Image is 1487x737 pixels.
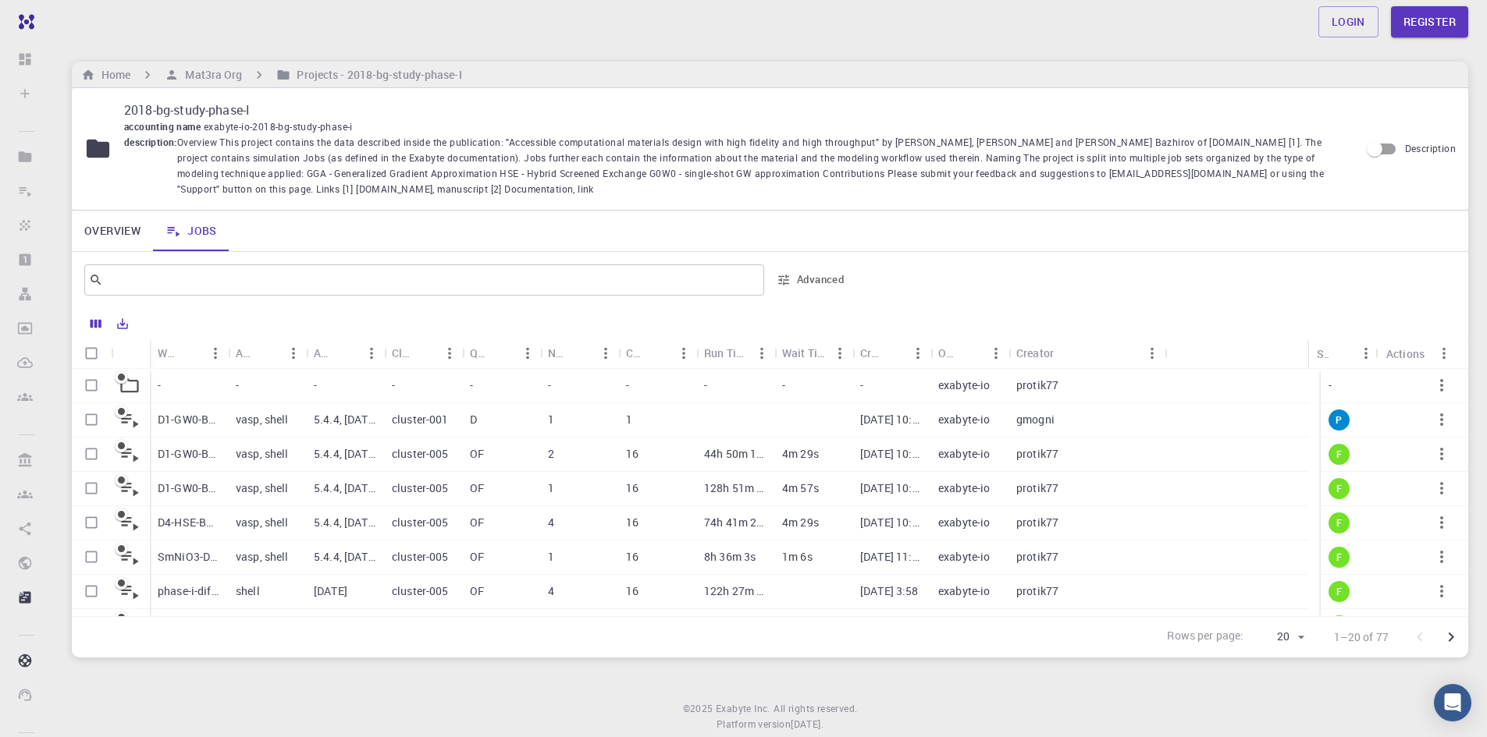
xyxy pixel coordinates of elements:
[938,549,991,565] p: exabyte-io
[626,338,646,368] div: Cores
[1009,338,1165,368] div: Creator
[306,338,384,368] div: Application Version
[392,583,449,599] p: cluster-005
[1309,338,1378,369] div: Status
[1435,622,1467,653] button: Go to next page
[158,480,220,496] p: D1-GW0-BG (final)
[548,583,554,599] p: 4
[548,549,554,565] p: 1
[470,549,484,565] p: OF
[437,341,462,366] button: Menu
[774,701,857,717] span: All rights reserved.
[111,338,150,369] div: Icon
[470,338,490,368] div: Queue
[236,338,256,368] div: Application
[717,717,791,732] span: Platform version
[770,268,852,292] button: Advanced
[704,515,767,530] p: 74h 41m 26s
[392,480,449,496] p: cluster-005
[1391,6,1468,37] a: Register
[1330,585,1348,598] span: F
[938,446,991,462] p: exabyte-io
[124,120,204,133] span: accounting name
[177,135,1347,197] span: Overview This project contains the data described inside the publication: "Accessible computation...
[782,549,813,565] p: 1m 6s
[618,338,696,368] div: Cores
[83,311,109,336] button: Columns
[1354,341,1378,366] button: Menu
[1329,478,1350,499] div: finished
[314,446,376,462] p: 5.4.4, [DATE]
[959,341,984,366] button: Sort
[158,515,220,530] p: D4-HSE-BS-BG-DOS (final)
[334,341,359,366] button: Sort
[392,377,395,393] p: -
[716,701,770,717] a: Exabyte Inc.
[470,446,484,462] p: OF
[470,377,473,393] p: -
[626,583,639,599] p: 16
[626,515,639,530] p: 16
[236,515,289,530] p: vasp, shell
[880,341,905,366] button: Sort
[1016,338,1054,368] div: Creator
[314,583,347,599] p: [DATE]
[124,101,1347,119] p: 2018-bg-study-phase-I
[359,341,384,366] button: Menu
[384,338,462,368] div: Cluster
[236,480,289,496] p: vasp, shell
[153,211,229,251] a: Jobs
[392,446,449,462] p: cluster-005
[938,480,991,496] p: exabyte-io
[1329,615,1350,636] div: finished
[568,341,593,366] button: Sort
[412,341,437,366] button: Sort
[1140,341,1165,366] button: Menu
[1318,6,1378,37] a: Login
[1016,446,1058,462] p: protik77
[782,338,827,368] div: Wait Time
[392,338,412,368] div: Cluster
[158,549,220,565] p: SmNiO3-D7-GW0-BG (final)
[548,480,554,496] p: 1
[314,338,334,368] div: Application Version
[548,377,551,393] p: -
[1054,341,1079,366] button: Sort
[236,377,239,393] p: -
[314,480,376,496] p: 5.4.4, [DATE]
[470,412,477,427] p: D
[1329,377,1332,393] p: -
[1016,549,1058,565] p: protik77
[860,515,923,530] p: [DATE] 10:01
[704,480,767,496] p: 128h 51m 10s
[1330,516,1348,530] span: F
[158,446,220,462] p: D1-GW0-BG (final)
[646,341,671,366] button: Sort
[626,377,629,393] p: -
[158,338,178,368] div: Workflow Name
[1434,684,1471,721] div: Open Intercom Messenger
[203,341,228,366] button: Menu
[179,66,242,83] h6: Mat3ra Org
[1330,482,1348,495] span: F
[860,480,923,496] p: [DATE] 10:10
[905,341,930,366] button: Menu
[1330,551,1348,564] span: F
[716,702,770,714] span: Exabyte Inc.
[938,377,991,393] p: exabyte-io
[1329,409,1350,431] div: pre-submission
[791,717,824,732] a: [DATE].
[12,14,34,30] img: logo
[704,583,767,599] p: 122h 27m 20s
[314,412,376,427] p: 5.4.4, [DATE]
[749,341,774,366] button: Menu
[490,341,515,366] button: Sort
[236,412,289,427] p: vasp, shell
[782,515,819,530] p: 4m 29s
[462,338,540,368] div: Queue
[392,515,449,530] p: cluster-005
[515,341,540,366] button: Menu
[124,135,177,197] span: description :
[704,446,767,462] p: 44h 50m 16s
[626,412,632,427] p: 1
